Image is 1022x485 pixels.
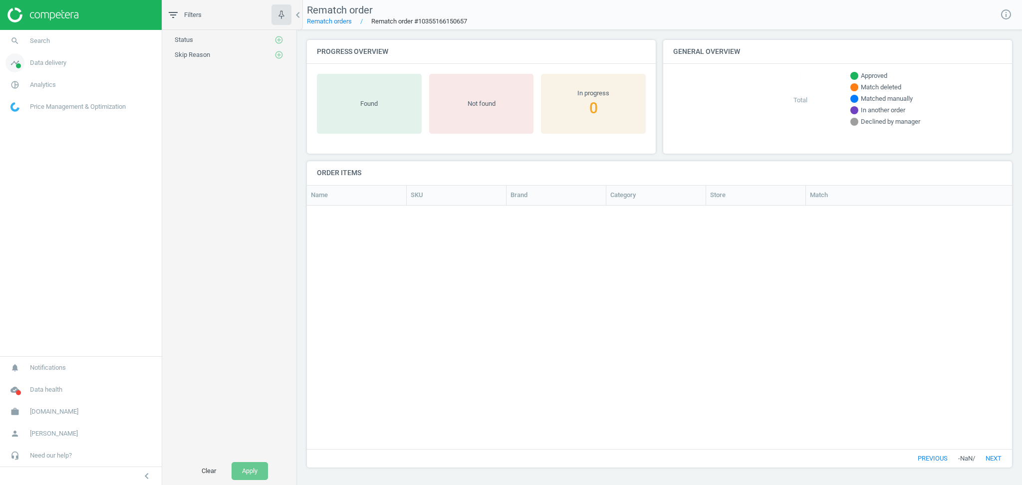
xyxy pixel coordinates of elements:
i: add_circle_outline [274,50,283,59]
i: chevron_left [141,470,153,482]
button: add_circle_outline [274,35,284,45]
span: Data delivery [30,58,66,67]
a: info_outline [1000,8,1012,21]
span: Notifications [30,363,66,372]
button: next [975,450,1012,468]
i: pie_chart_outlined [5,75,24,94]
span: Status [175,36,193,43]
div: Category [610,191,702,200]
h4: General overview [663,40,1012,63]
div: Total [778,96,823,105]
div: Not found [434,99,529,108]
span: Match deleted [861,83,901,92]
span: / [973,454,975,463]
span: Search [30,36,50,45]
button: Clear [191,462,227,480]
i: chevron_left [292,9,304,21]
span: [PERSON_NAME] [30,429,78,438]
i: person [5,424,24,443]
i: headset_mic [5,446,24,465]
span: Analytics [30,80,56,89]
div: Found [322,99,417,108]
span: Matched manually [861,94,913,103]
div: grid [307,206,1012,439]
a: Rematch orders [307,17,352,25]
h4: Progress overview [307,40,656,63]
div: Brand [511,191,602,200]
i: timeline [5,53,24,72]
span: Data health [30,385,62,394]
span: [DOMAIN_NAME] [30,407,78,416]
span: - NaN [958,454,973,463]
i: filter_list [167,9,179,21]
span: Filters [184,10,202,19]
img: wGWNvw8QSZomAAAAABJRU5ErkJggg== [10,102,19,112]
i: notifications [5,358,24,377]
span: Need our help? [30,451,72,460]
button: add_circle_outline [274,50,284,60]
div: 0 [546,98,641,118]
i: work [5,402,24,421]
div: Name [311,191,402,200]
img: ajHJNr6hYgQAAAAASUVORK5CYII= [7,7,78,22]
button: Apply [232,462,268,480]
div: Store [710,191,801,200]
div: SKU [411,191,502,200]
span: Rematch order [307,4,373,16]
i: cloud_done [5,380,24,399]
span: Declined by manager [861,117,920,126]
button: chevron_left [134,470,159,483]
i: search [5,31,24,50]
div: In progress [546,89,641,98]
span: Rematch order #10355166150657 [352,17,467,26]
span: Approved [861,71,887,80]
button: previous [907,450,958,468]
i: info_outline [1000,8,1012,20]
i: add_circle_outline [274,35,283,44]
span: In another order [861,106,905,115]
h4: Order items [307,161,1012,185]
span: Skip Reason [175,51,210,58]
span: Price Management & Optimization [30,102,126,111]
